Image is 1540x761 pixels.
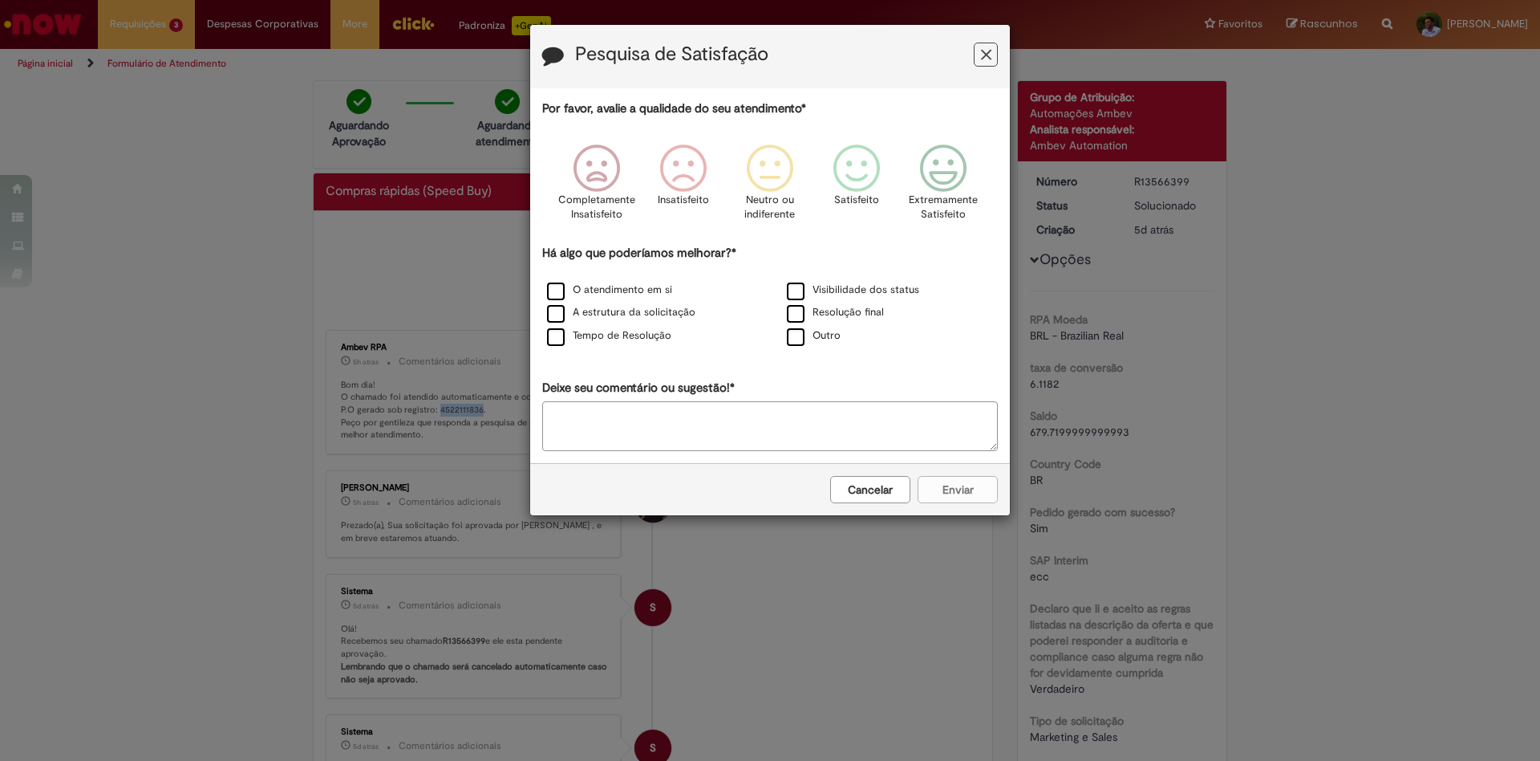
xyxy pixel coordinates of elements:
[547,283,672,298] label: O atendimento em si
[830,476,910,503] button: Cancelar
[834,193,879,208] p: Satisfeito
[741,193,799,222] p: Neutro ou indiferente
[542,380,735,397] label: Deixe seu comentário ou sugestão!*
[787,283,919,298] label: Visibilidade dos status
[658,193,709,208] p: Insatisfeito
[642,132,724,242] div: Insatisfeito
[787,328,841,344] label: Outro
[902,132,984,242] div: Extremamente Satisfeito
[542,100,806,117] label: Por favor, avalie a qualidade do seu atendimento*
[558,193,635,222] p: Completamente Insatisfeito
[909,193,978,222] p: Extremamente Satisfeito
[547,305,695,320] label: A estrutura da solicitação
[575,44,768,65] label: Pesquisa de Satisfação
[787,305,884,320] label: Resolução final
[547,328,671,344] label: Tempo de Resolução
[542,245,998,348] div: Há algo que poderíamos melhorar?*
[555,132,637,242] div: Completamente Insatisfeito
[729,132,811,242] div: Neutro ou indiferente
[816,132,898,242] div: Satisfeito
